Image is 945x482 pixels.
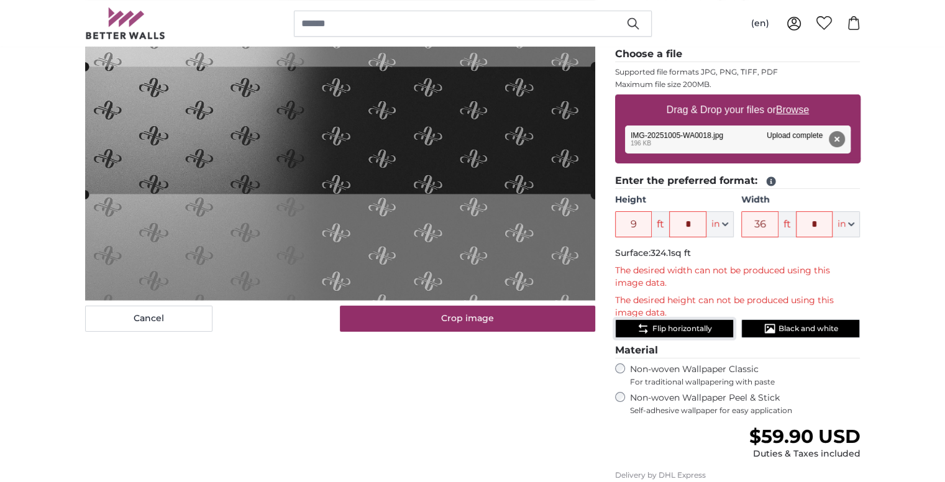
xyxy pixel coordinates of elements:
p: Surface: [615,247,861,260]
img: Betterwalls [85,7,166,39]
u: Browse [776,104,809,115]
p: The desired width can not be produced using this image data. [615,265,861,289]
p: The desired height can not be produced using this image data. [615,294,861,319]
p: Delivery by DHL Express [615,470,861,480]
span: For traditional wallpapering with paste [630,377,861,387]
span: in [711,218,719,230]
span: 324.1sq ft [651,247,691,258]
button: Flip horizontally [615,319,734,338]
span: in [838,218,846,230]
legend: Enter the preferred format: [615,173,861,189]
label: Height [615,194,734,206]
label: Non-woven Wallpaper Classic [630,363,861,387]
span: Self-adhesive wallpaper for easy application [630,406,861,416]
button: Crop image [340,306,595,332]
span: ft [778,211,796,237]
button: Cancel [85,306,212,332]
legend: Choose a file [615,47,861,62]
button: Black and white [741,319,860,338]
label: Width [741,194,860,206]
button: (en) [741,12,779,35]
span: ft [652,211,669,237]
label: Drag & Drop your files or [661,98,813,122]
button: in [833,211,860,237]
label: Non-woven Wallpaper Peel & Stick [630,392,861,416]
span: Flip horizontally [652,324,711,334]
button: in [706,211,734,237]
div: Duties & Taxes included [749,448,860,460]
legend: Material [615,343,861,358]
p: Supported file formats JPG, PNG, TIFF, PDF [615,67,861,77]
span: Black and white [778,324,838,334]
p: Maximum file size 200MB. [615,80,861,89]
span: $59.90 USD [749,425,860,448]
